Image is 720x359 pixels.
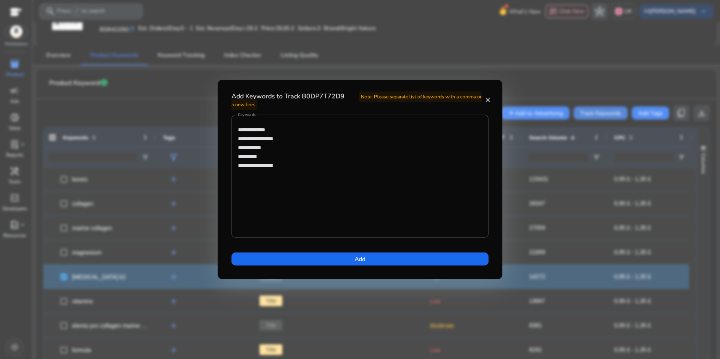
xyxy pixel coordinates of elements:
mat-icon: close [484,96,491,104]
h4: Add Keywords to Track B0DP7T72D9 [231,93,484,108]
span: Note: Please separate list of keywords with a comma or a new line. [231,91,482,110]
mat-label: Keywords [238,112,256,118]
button: Add [231,252,489,265]
span: Add [355,255,365,263]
